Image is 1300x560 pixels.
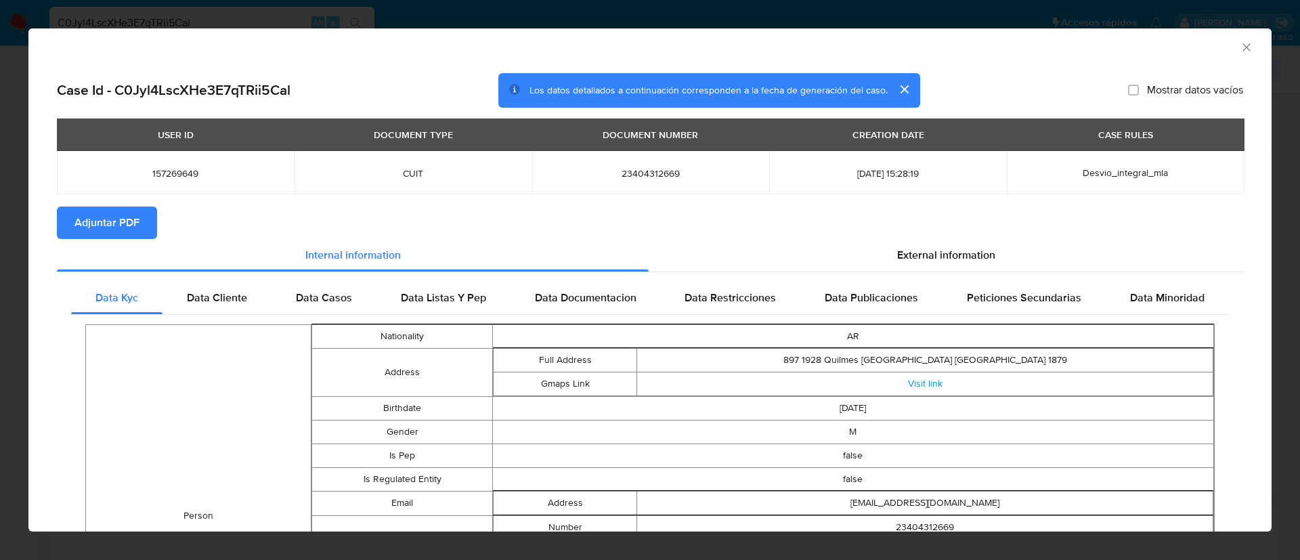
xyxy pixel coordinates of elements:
td: Birthdate [312,396,492,420]
button: cerrar [888,73,920,106]
td: Gmaps Link [493,372,637,395]
span: Data Cliente [187,290,247,305]
td: Nationality [312,324,492,348]
span: Data Restricciones [685,290,776,305]
span: CUIT [311,167,516,179]
div: CASE RULES [1090,123,1161,146]
span: 157269649 [73,167,278,179]
button: Cerrar ventana [1240,41,1252,53]
div: CREATION DATE [844,123,932,146]
td: false [492,444,1213,467]
button: Adjuntar PDF [57,207,157,239]
span: Data Minoridad [1130,290,1205,305]
input: Mostrar datos vacíos [1128,85,1139,95]
span: Data Casos [296,290,352,305]
h2: Case Id - C0Jyl4LscXHe3E7qTRii5Cal [57,81,290,99]
div: closure-recommendation-modal [28,28,1272,532]
div: DOCUMENT TYPE [366,123,461,146]
span: 23404312669 [548,167,754,179]
td: Is Regulated Entity [312,467,492,491]
span: External information [897,247,995,263]
td: Address [493,491,637,515]
td: Gender [312,420,492,444]
div: Detailed info [57,239,1243,272]
td: Number [493,515,637,539]
td: [DATE] [492,396,1213,420]
td: Email [312,491,492,515]
td: Full Address [493,348,637,372]
td: [EMAIL_ADDRESS][DOMAIN_NAME] [637,491,1213,515]
span: Data Kyc [95,290,138,305]
span: [DATE] 15:28:19 [785,167,991,179]
td: Is Pep [312,444,492,467]
span: Data Listas Y Pep [401,290,486,305]
td: Address [312,348,492,396]
span: Peticiones Secundarias [967,290,1081,305]
td: AR [492,324,1213,348]
td: false [492,467,1213,491]
td: 23404312669 [637,515,1213,539]
td: M [492,420,1213,444]
span: Data Documentacion [535,290,636,305]
span: Mostrar datos vacíos [1147,83,1243,97]
span: Internal information [305,247,401,263]
a: Visit link [908,376,942,390]
span: Adjuntar PDF [74,208,139,238]
span: Desvio_integral_mla [1083,166,1168,179]
div: USER ID [150,123,202,146]
span: Los datos detallados a continuación corresponden a la fecha de generación del caso. [529,83,888,97]
span: Data Publicaciones [825,290,918,305]
div: DOCUMENT NUMBER [594,123,706,146]
div: Detailed internal info [71,282,1229,314]
td: 897 1928 Quilmes [GEOGRAPHIC_DATA] [GEOGRAPHIC_DATA] 1879 [637,348,1213,372]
